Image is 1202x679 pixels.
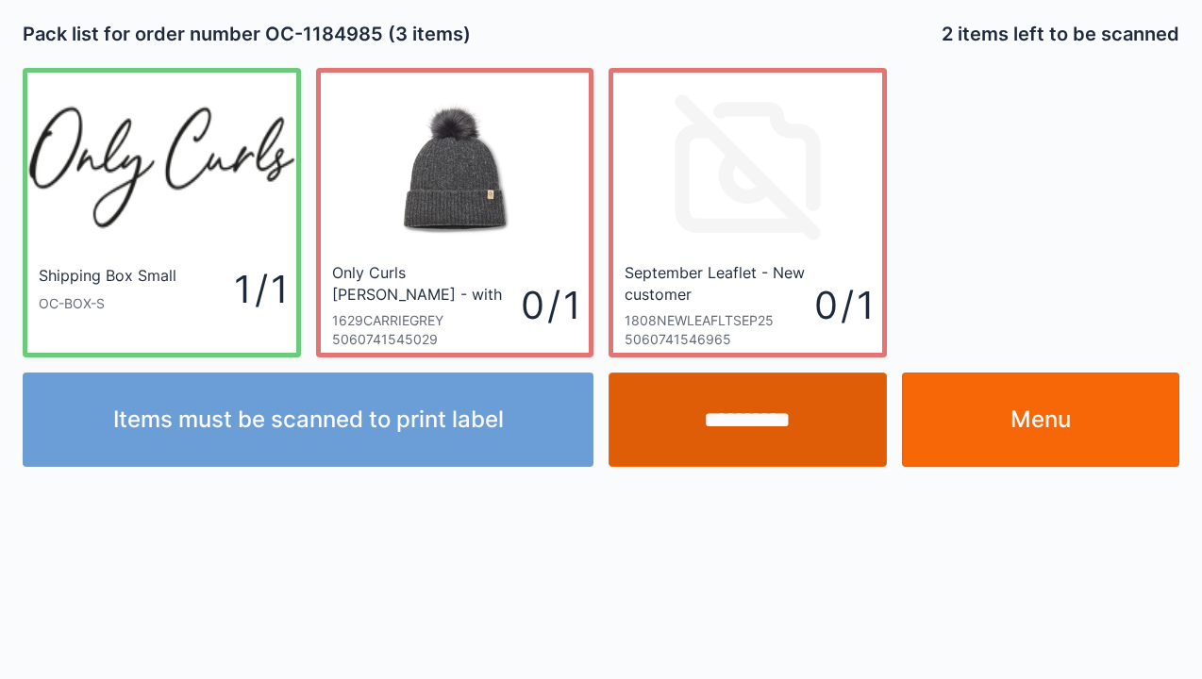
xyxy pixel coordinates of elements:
[521,278,577,332] div: 0 / 1
[942,21,1179,47] h2: 2 items left to be scanned
[902,373,1180,467] a: Menu
[332,311,522,330] div: 1629CARRIEGREY
[39,265,176,287] div: Shipping Box Small
[39,294,181,313] div: OC-BOX-S
[625,330,814,349] div: 5060741546965
[332,262,517,304] div: Only Curls [PERSON_NAME] - with pom - Grey
[609,68,887,357] a: September Leaflet - New customer1808NEWLEAFLTSEP2550607415469650 / 1
[367,80,542,255] img: CarrieBeanie-Grey_1200x.jpg
[181,262,285,316] div: 1 / 1
[625,311,814,330] div: 1808NEWLEAFLTSEP25
[625,262,810,304] div: September Leaflet - New customer
[27,80,296,255] img: oc_200x.webp
[316,68,594,357] a: Only Curls [PERSON_NAME] - with pom - Grey1629CARRIEGREY50607415450290 / 1
[23,21,593,47] h2: Pack list for order number OC-1184985 (3 items)
[332,330,522,349] div: 5060741545029
[23,68,301,357] a: Shipping Box SmallOC-BOX-S1 / 1
[814,278,871,332] div: 0 / 1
